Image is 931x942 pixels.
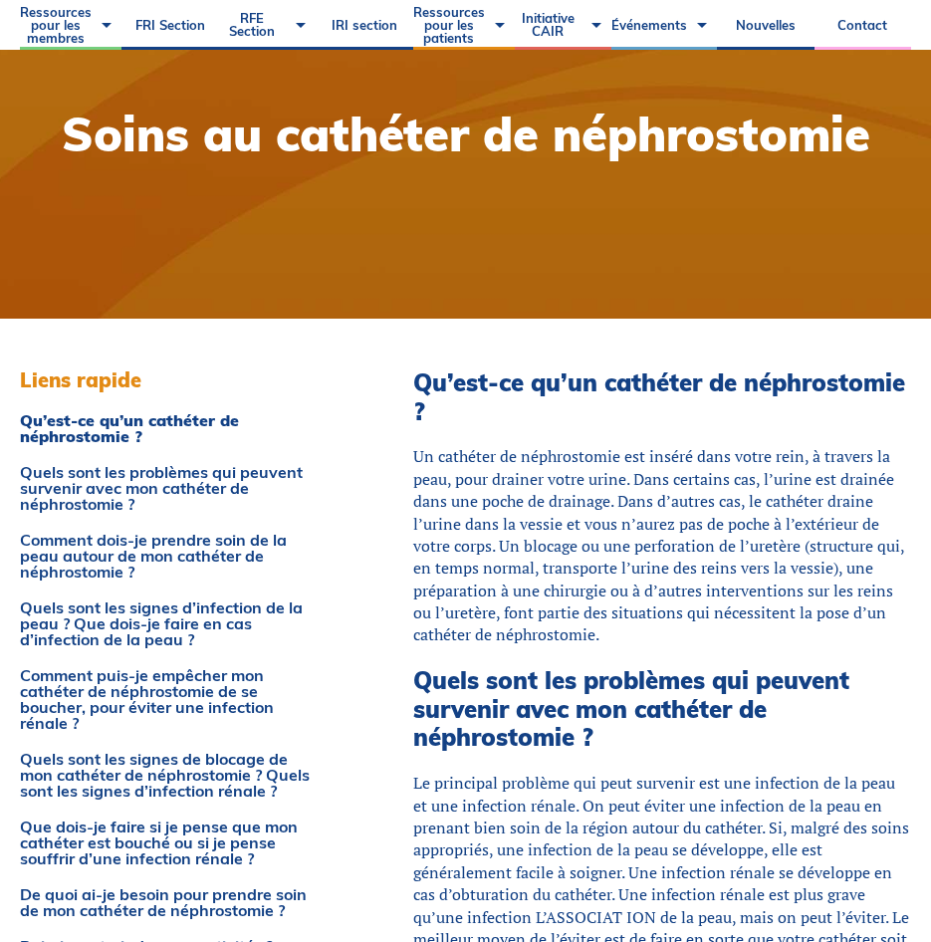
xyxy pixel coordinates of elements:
a: Quels sont les signes de blocage de mon cathéter de néphrostomie ? Quels sont les signes d’infect... [20,751,314,799]
a: Quels sont les signes d’infection de la peau ? Que dois-je faire en cas d’infection de la peau ? [20,599,314,647]
div: Un cathéter de néphrostomie est inséré dans votre rein, à travers la peau, pour drainer votre uri... [413,445,911,646]
h2: Quels sont les problèmes qui peuvent survenir avec mon cathéter de néphrostomie ? [413,666,911,752]
h2: Qu’est-ce qu’un cathéter de néphrostomie ? [413,368,911,426]
a: Comment puis-je empêcher mon cathéter de néphrostomie de se boucher, pour éviter une infection ré... [20,667,314,731]
h1: Soins au cathéter de néphrostomie [62,111,870,157]
a: Que dois-je faire si je pense que mon cathéter est bouché ou si je pense souffrir d’une infection... [20,819,314,866]
a: De quoi ai-je besoin pour prendre soin de mon cathéter de néphrostomie ? [20,886,314,918]
a: Qu’est-ce qu’un cathéter de néphrostomie ? [20,412,314,444]
a: Comment dois-je prendre soin de la peau autour de mon cathéter de néphrostomie ? [20,532,314,580]
h3: Liens rapide [20,368,314,392]
a: Quels sont les problèmes qui peuvent survenir avec mon cathéter de néphrostomie ? [20,464,314,512]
